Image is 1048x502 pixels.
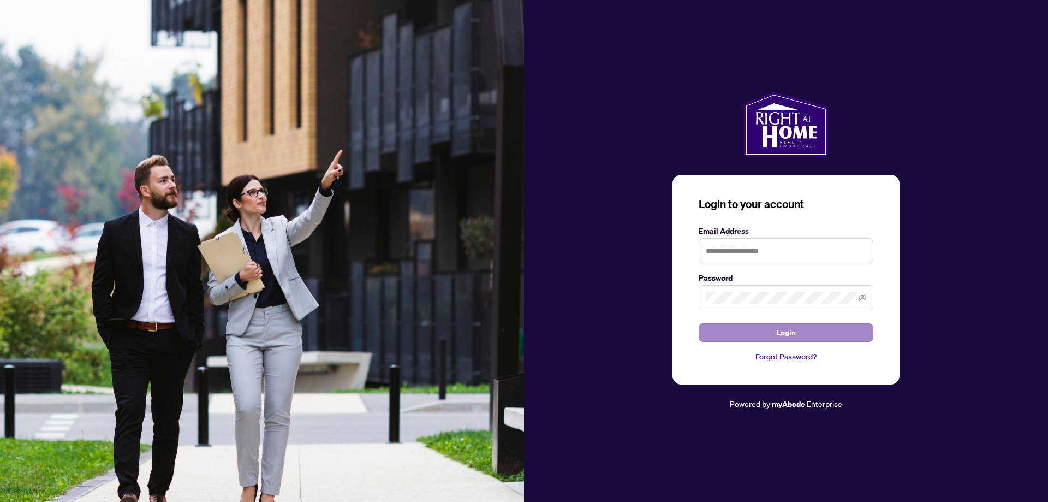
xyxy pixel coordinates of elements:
[859,294,866,302] span: eye-invisible
[772,398,805,410] a: myAbode
[776,324,796,341] span: Login
[699,197,873,212] h3: Login to your account
[699,351,873,363] a: Forgot Password?
[699,272,873,284] label: Password
[699,323,873,342] button: Login
[730,399,770,409] span: Powered by
[743,92,828,157] img: ma-logo
[807,399,842,409] span: Enterprise
[699,225,873,237] label: Email Address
